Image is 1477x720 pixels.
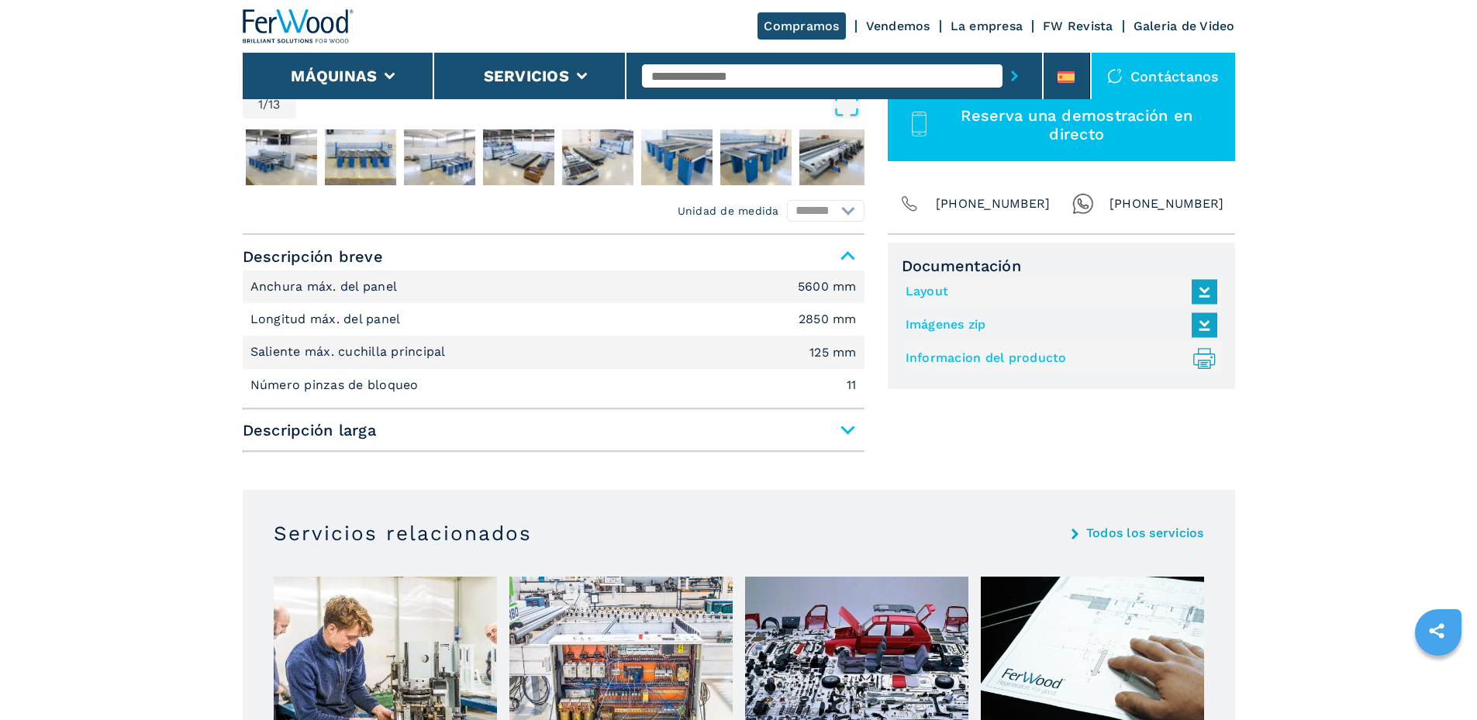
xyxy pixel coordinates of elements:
[906,346,1210,371] a: Informacion del producto
[1417,611,1456,650] a: sharethis
[847,379,857,391] em: 11
[401,126,478,188] button: Go to Slide 4
[250,343,450,360] p: Saliente máx. cuchilla principal
[899,193,920,215] img: Phone
[809,346,857,359] em: 125 mm
[263,98,268,111] span: /
[796,126,874,188] button: Go to Slide 9
[906,312,1210,338] a: Imágenes zip
[799,129,871,185] img: 114d85c7348b030f6a1ba9820eaa9c0b
[243,243,864,270] span: Descripción breve
[243,9,354,43] img: Ferwood
[274,521,532,546] h3: Servicios relacionados
[866,19,930,33] a: Vendemos
[951,19,1023,33] a: La empresa
[902,257,1221,275] span: Documentación
[268,98,281,111] span: 13
[937,106,1216,143] span: Reserva una demostración en directo
[717,126,795,188] button: Go to Slide 8
[243,270,864,402] div: Descripción breve
[246,129,317,185] img: 8ae427bd94008f4b124ca0191018a3f2
[888,88,1235,161] button: Reserva una demostración en directo
[243,126,320,188] button: Go to Slide 2
[250,311,405,328] p: Longitud máx. del panel
[325,129,396,185] img: 7abf6221e04faabd2c3a6593366ec728
[1109,193,1224,215] span: [PHONE_NUMBER]
[243,416,864,444] span: Descripción larga
[757,12,845,40] a: Compramos
[559,126,637,188] button: Go to Slide 6
[1092,53,1235,99] div: Contáctanos
[638,126,716,188] button: Go to Slide 7
[798,281,857,293] em: 5600 mm
[484,67,569,85] button: Servicios
[258,98,263,111] span: 1
[936,193,1051,215] span: [PHONE_NUMBER]
[562,129,633,185] img: c00c036e118c3bdefad891a0db9abb63
[1086,527,1204,539] a: Todos los servicios
[291,67,377,85] button: Máquinas
[906,279,1210,305] a: Layout
[1107,68,1123,84] img: Contáctanos
[720,129,792,185] img: 357190936255c8cba5a43e19e9455455
[483,129,554,185] img: 23538ff90c946a54ae99ef0fcbb63c6c
[1411,650,1465,708] iframe: Chat
[1072,193,1094,215] img: Whatsapp
[300,91,861,119] button: Open Fullscreen
[799,313,857,326] em: 2850 mm
[243,126,864,188] nav: Thumbnail Navigation
[250,278,402,295] p: Anchura máx. del panel
[404,129,475,185] img: edd60458fd1a62a941338b9adb617b37
[678,203,779,219] em: Unidad de medida
[1043,19,1113,33] a: FW Revista
[322,126,399,188] button: Go to Slide 3
[1134,19,1235,33] a: Galeria de Video
[641,129,713,185] img: d6431822e9a1f3d08fd8708c734394ee
[480,126,557,188] button: Go to Slide 5
[250,377,423,394] p: Número pinzas de bloqueo
[1002,58,1027,94] button: submit-button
